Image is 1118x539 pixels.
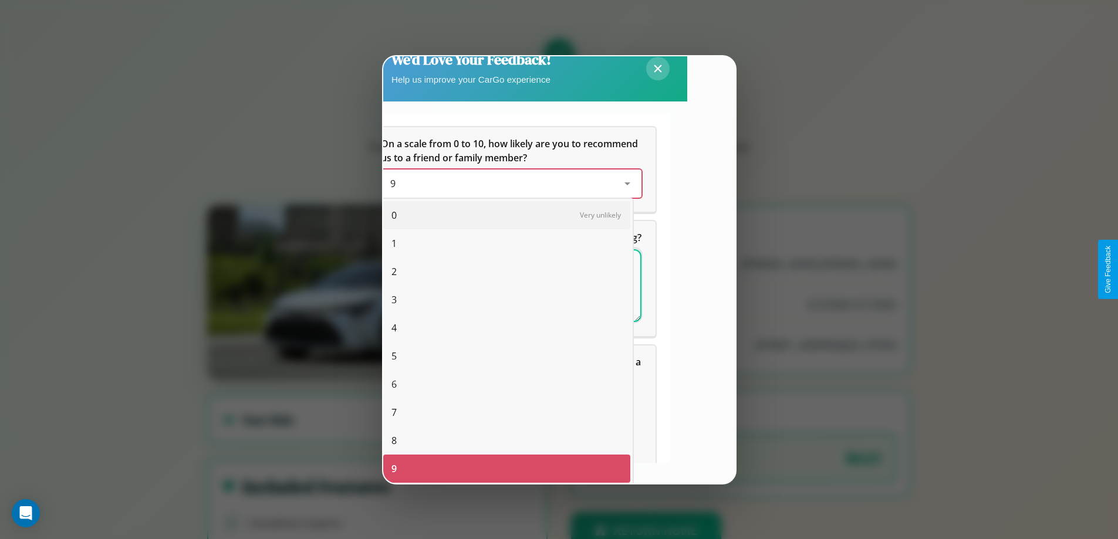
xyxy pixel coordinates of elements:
div: 2 [383,257,630,286]
div: 8 [383,426,630,455]
div: 1 [383,229,630,257]
span: Which of the following features do you value the most in a vehicle? [381,355,643,382]
span: 0 [391,208,397,222]
div: 6 [383,370,630,398]
span: What can we do to make your experience more satisfying? [381,231,641,244]
div: 9 [383,455,630,483]
span: Very unlikely [580,210,621,220]
div: 10 [383,483,630,511]
p: Help us improve your CarGo experience [391,72,551,87]
div: Give Feedback [1104,246,1112,293]
h5: On a scale from 0 to 10, how likely are you to recommend us to a friend or family member? [381,137,641,165]
span: 3 [391,293,397,307]
div: 4 [383,314,630,342]
div: 0 [383,201,630,229]
span: 9 [390,177,396,190]
span: 9 [391,462,397,476]
span: 5 [391,349,397,363]
div: On a scale from 0 to 10, how likely are you to recommend us to a friend or family member? [381,170,641,198]
span: 6 [391,377,397,391]
span: 2 [391,265,397,279]
div: Open Intercom Messenger [12,499,40,527]
div: On a scale from 0 to 10, how likely are you to recommend us to a friend or family member? [367,127,656,212]
div: 3 [383,286,630,314]
span: 7 [391,405,397,419]
span: 1 [391,236,397,250]
h2: We'd Love Your Feedback! [391,50,551,69]
span: 8 [391,433,397,448]
div: 5 [383,342,630,370]
span: On a scale from 0 to 10, how likely are you to recommend us to a friend or family member? [381,137,640,164]
div: 7 [383,398,630,426]
span: 4 [391,321,397,335]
